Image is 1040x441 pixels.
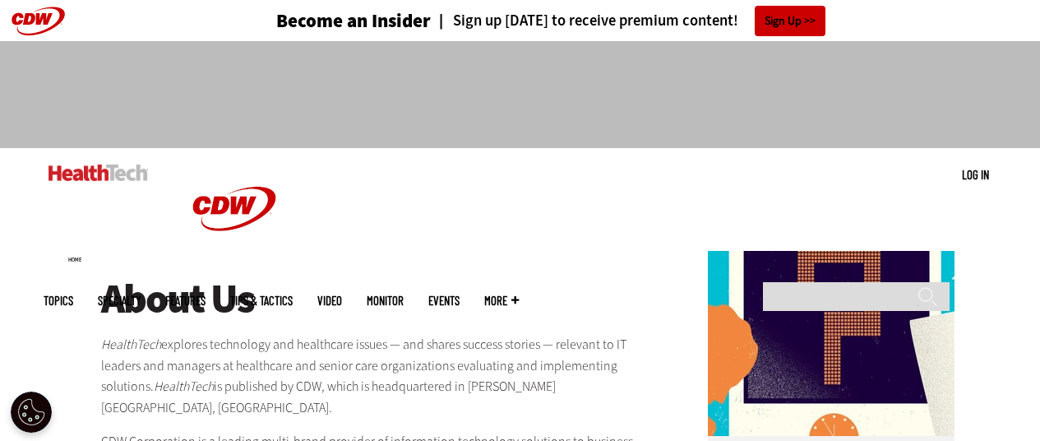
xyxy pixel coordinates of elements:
[428,295,460,307] a: Events
[962,167,989,182] a: Log in
[44,295,73,307] span: Topics
[755,6,825,36] a: Sign Up
[230,295,293,307] a: Tips & Tactics
[276,12,431,30] h3: Become an Insider
[98,295,141,307] span: Specialty
[431,13,738,29] a: Sign up [DATE] to receive premium content!
[962,166,989,183] div: User menu
[154,378,214,395] em: HealthTech
[101,334,665,418] p: explores technology and healthcare issues — and shares success stories — relevant to IT leaders a...
[11,392,52,433] div: Cookie Settings
[173,148,296,270] img: Home
[221,58,820,132] iframe: advertisement
[101,336,161,353] em: HealthTech
[484,295,519,307] span: More
[173,257,296,274] a: CDW
[11,392,52,433] button: Open Preferences
[367,295,404,307] a: MonITor
[49,165,148,181] img: Home
[708,251,954,436] img: illustration of question mark
[215,12,431,30] a: Become an Insider
[317,295,342,307] a: Video
[165,295,206,307] a: Features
